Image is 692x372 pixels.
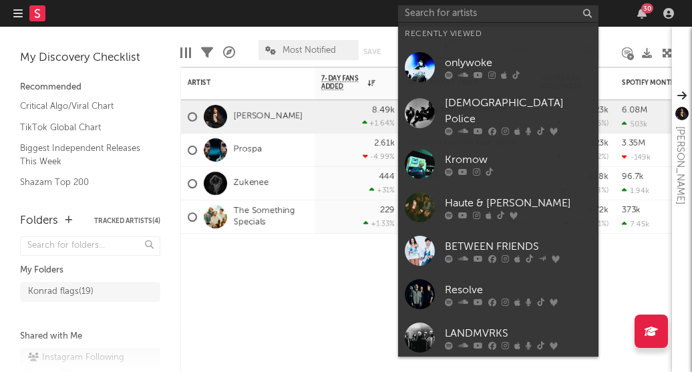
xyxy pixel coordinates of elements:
[321,75,364,91] span: 7-Day Fans Added
[622,206,641,214] div: 373k
[379,172,395,181] div: 444
[590,139,609,148] div: 123k
[20,282,160,302] a: Konrad flags(19)
[20,236,160,256] input: Search for folders...
[622,120,647,128] div: 503k
[641,3,653,13] div: 30
[622,172,644,181] div: 96.7k
[180,33,191,72] div: Edit Columns
[445,96,592,128] div: [DEMOGRAPHIC_DATA] Police
[201,33,213,72] div: Filters
[445,238,592,254] div: BETWEEN FRIENDS
[398,89,598,142] a: [DEMOGRAPHIC_DATA] Police
[405,26,592,42] div: Recently Viewed
[672,126,688,204] div: [PERSON_NAME]
[362,119,395,128] div: +1.64 %
[637,8,647,19] button: 30
[398,316,598,359] a: LANDMVRKS
[398,186,598,229] a: Haute & [PERSON_NAME]
[372,106,395,114] div: 8.49k
[20,141,147,168] a: Biggest Independent Releases This Week
[20,99,147,114] a: Critical Algo/Viral Chart
[188,79,288,87] div: Artist
[622,186,649,195] div: 1.94k
[445,195,592,211] div: Haute & [PERSON_NAME]
[590,106,609,114] div: 123k
[622,153,651,162] div: -149k
[20,329,160,345] div: Shared with Me
[398,45,598,89] a: onlywoke
[445,282,592,298] div: Resolve
[622,139,645,148] div: 3.35M
[363,48,381,55] button: Save
[622,220,649,228] div: 7.45k
[234,144,262,156] a: Prospa
[234,206,308,228] a: The Something Specials
[20,175,147,190] a: Shazam Top 200
[234,178,269,189] a: Zukenee
[20,120,147,135] a: TikTok Global Chart
[234,111,303,122] a: [PERSON_NAME]
[94,218,160,224] button: Tracked Artists(4)
[398,229,598,272] a: BETWEEN FRIENDS
[398,5,598,22] input: Search for artists
[20,262,160,278] div: My Folders
[363,219,395,228] div: +1.33 %
[374,139,395,148] div: 2.61k
[20,213,58,229] div: Folders
[380,206,395,214] div: 229
[20,50,160,66] div: My Discovery Checklist
[445,325,592,341] div: LANDMVRKS
[369,186,395,194] div: +31 %
[398,272,598,316] a: Resolve
[28,284,94,300] div: Konrad flags ( 19 )
[20,79,160,96] div: Recommended
[363,152,395,161] div: -4.99 %
[445,55,592,71] div: onlywoke
[622,106,647,114] div: 6.08M
[223,33,235,72] div: A&R Pipeline
[283,46,336,55] span: Most Notified
[398,142,598,186] a: Kromow
[445,152,592,168] div: Kromow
